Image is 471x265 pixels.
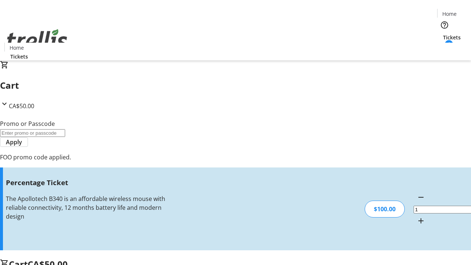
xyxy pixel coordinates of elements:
[438,10,461,18] a: Home
[437,18,452,32] button: Help
[6,177,167,188] h3: Percentage Ticket
[437,33,467,41] a: Tickets
[365,201,405,218] div: $100.00
[443,33,461,41] span: Tickets
[6,138,22,146] span: Apply
[10,44,24,52] span: Home
[437,41,452,56] button: Cart
[5,44,28,52] a: Home
[4,53,34,60] a: Tickets
[9,102,34,110] span: CA$50.00
[6,194,167,221] div: The Apollotech B340 is an affordable wireless mouse with reliable connectivity, 12 months battery...
[442,10,457,18] span: Home
[414,213,428,228] button: Increment by one
[414,190,428,205] button: Decrement by one
[10,53,28,60] span: Tickets
[4,21,70,58] img: Orient E2E Organization TZ0e4Lxq4E's Logo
